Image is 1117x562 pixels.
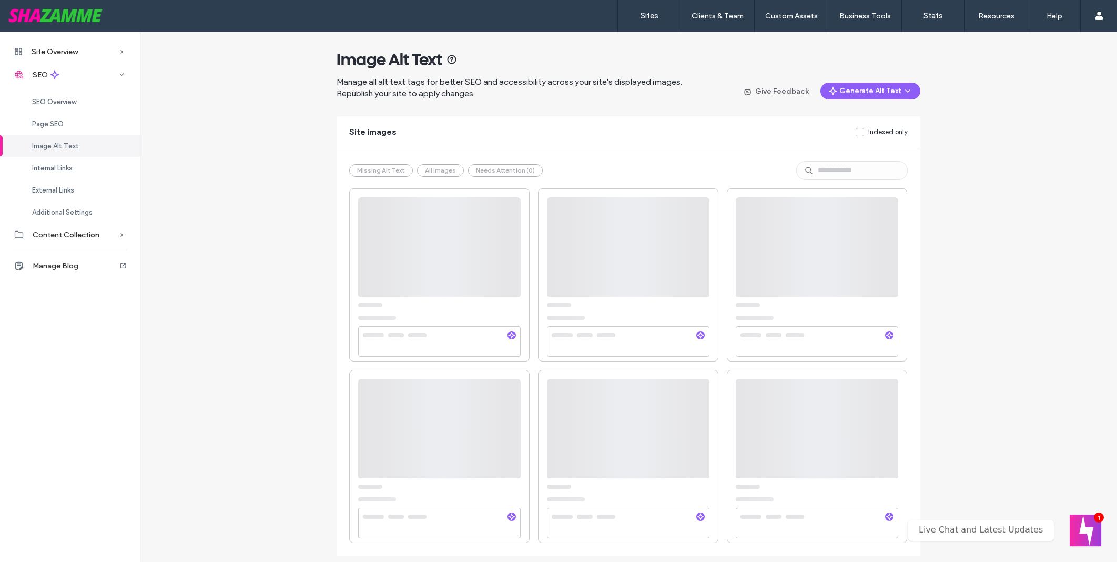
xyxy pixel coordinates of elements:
[923,11,943,21] label: Stats
[868,127,908,137] div: Indexed only
[337,49,442,70] span: Image Alt Text
[641,11,658,21] label: Sites
[32,208,93,216] span: Additional Settings
[765,12,818,21] label: Custom Assets
[33,262,78,270] span: Manage Blog
[1047,12,1062,21] label: Help
[337,77,682,98] span: Manage all alt text tags for better SEO and accessibility across your site's displayed images. Re...
[32,98,76,106] span: SEO Overview
[1070,515,1101,546] button: Welcome message
[33,71,48,79] span: SEO
[32,47,78,56] span: Site Overview
[32,164,73,172] span: Internal Links
[919,526,1043,534] p: Live Chat and Latest Updates
[978,12,1014,21] label: Resources
[32,186,74,194] span: External Links
[735,83,816,99] button: Give Feedback
[820,83,920,99] button: Generate Alt Text
[33,230,99,239] span: Content Collection
[692,12,744,21] label: Clients & Team
[32,120,64,128] span: Page SEO
[839,12,891,21] label: Business Tools
[349,126,397,138] span: Site images
[32,142,79,150] span: Image Alt Text
[1094,513,1104,523] div: 1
